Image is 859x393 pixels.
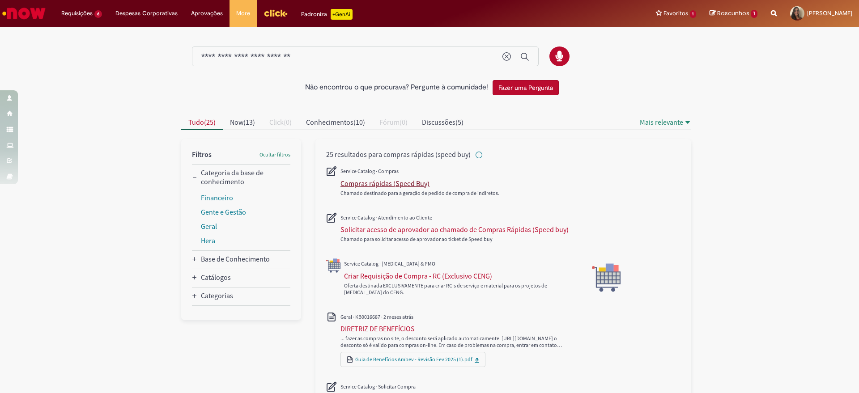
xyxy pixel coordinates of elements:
span: 6 [94,10,102,18]
div: Padroniza [301,9,353,20]
p: +GenAi [331,9,353,20]
span: Despesas Corporativas [115,9,178,18]
span: Rascunhos [717,9,749,17]
span: 1 [751,10,757,18]
span: Aprovações [191,9,223,18]
img: ServiceNow [1,4,47,22]
span: 1 [690,10,697,18]
span: Requisições [61,9,93,18]
h2: Não encontrou o que procurava? Pergunte à comunidade! [305,84,488,92]
span: Favoritos [663,9,688,18]
span: More [236,9,250,18]
span: [PERSON_NAME] [807,9,852,17]
button: Fazer uma Pergunta [493,80,559,95]
a: Rascunhos [710,9,757,18]
img: click_logo_yellow_360x200.png [264,6,288,20]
